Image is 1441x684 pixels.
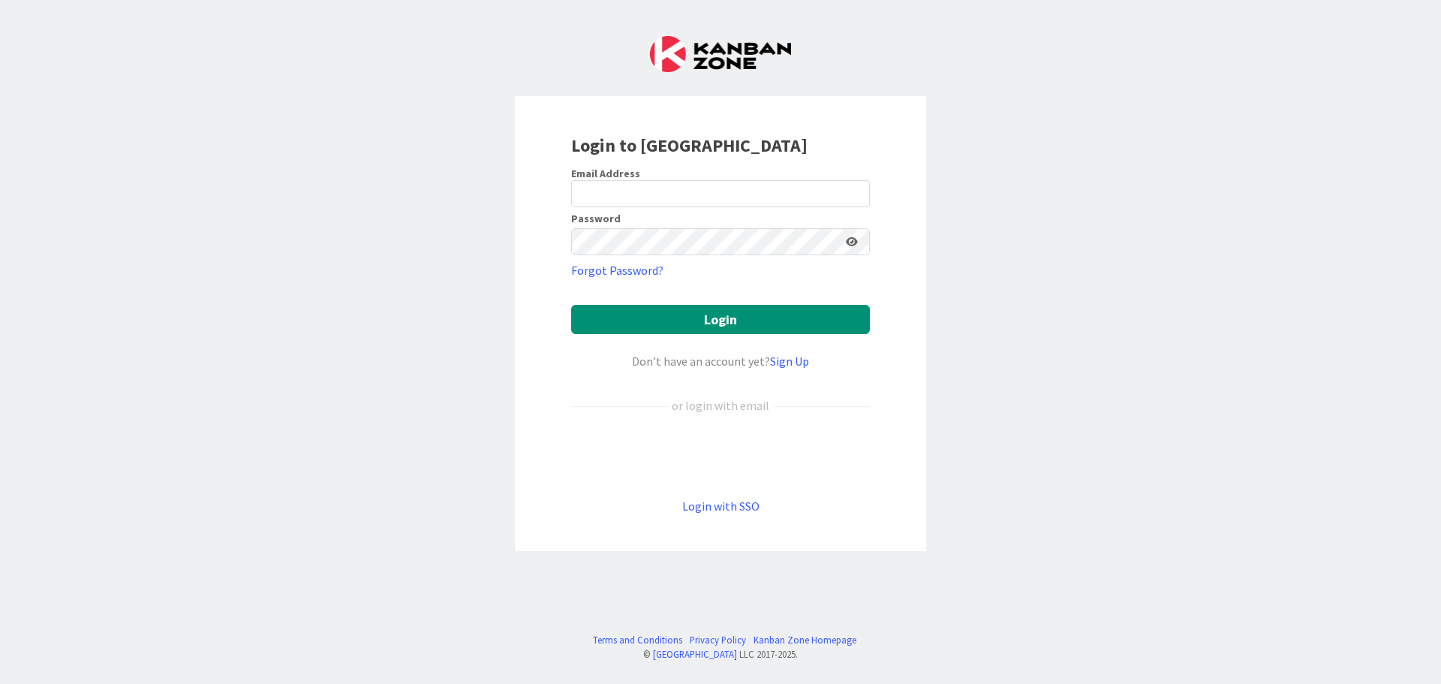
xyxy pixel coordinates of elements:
[754,633,856,647] a: Kanban Zone Homepage
[571,134,808,157] b: Login to [GEOGRAPHIC_DATA]
[571,305,870,334] button: Login
[571,352,870,370] div: Don’t have an account yet?
[564,439,877,472] iframe: Kirjaudu Google-tilillä -painike
[650,36,791,72] img: Kanban Zone
[593,633,682,647] a: Terms and Conditions
[690,633,746,647] a: Privacy Policy
[682,499,760,514] a: Login with SSO
[668,396,773,414] div: or login with email
[585,647,856,661] div: © LLC 2017- 2025 .
[571,213,621,224] label: Password
[770,354,809,369] a: Sign Up
[571,261,663,279] a: Forgot Password?
[571,167,640,180] label: Email Address
[653,648,737,660] a: [GEOGRAPHIC_DATA]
